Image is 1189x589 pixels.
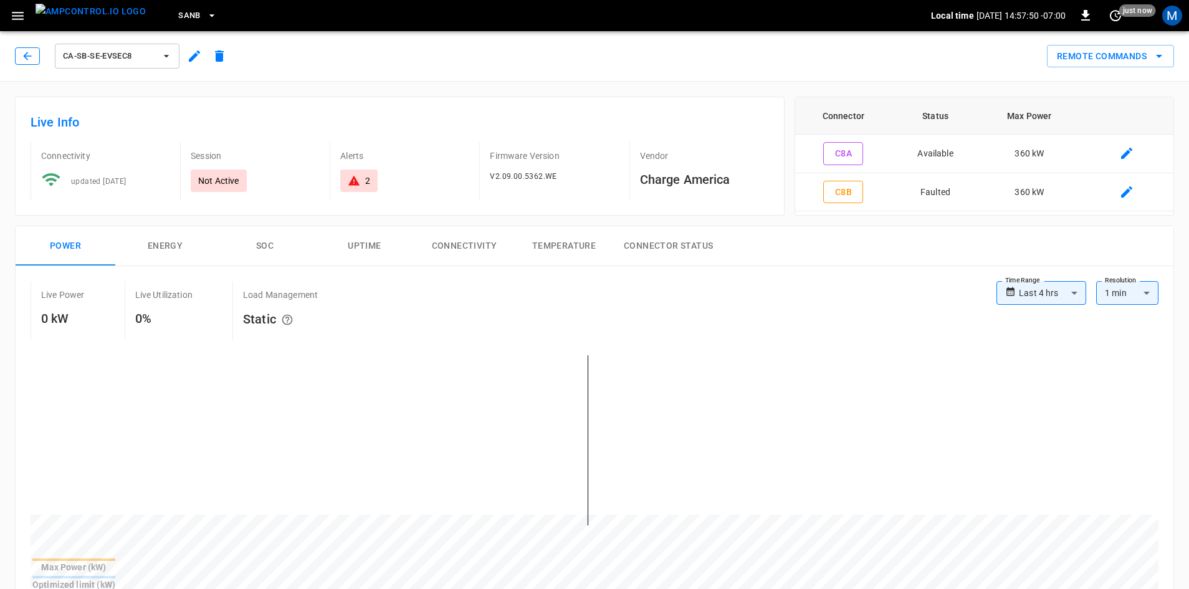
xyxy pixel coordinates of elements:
[16,226,115,266] button: Power
[173,4,222,28] button: SanB
[41,150,170,162] p: Connectivity
[115,226,215,266] button: Energy
[1047,45,1174,68] div: remote commands options
[191,150,320,162] p: Session
[215,226,315,266] button: SOC
[977,9,1066,22] p: [DATE] 14:57:50 -07:00
[1005,275,1040,285] label: Time Range
[1105,6,1125,26] button: set refresh interval
[823,181,863,204] button: C8B
[178,9,201,23] span: SanB
[490,150,619,162] p: Firmware Version
[979,97,1080,135] th: Max Power
[36,4,146,19] img: ampcontrol.io logo
[414,226,514,266] button: Connectivity
[55,44,179,69] button: ca-sb-se-evseC8
[1119,4,1156,17] span: just now
[41,289,85,301] p: Live Power
[892,173,979,212] td: Faulted
[795,97,892,135] th: Connector
[979,135,1080,173] td: 360 kW
[1019,281,1086,305] div: Last 4 hrs
[1162,6,1182,26] div: profile-icon
[640,150,769,162] p: Vendor
[892,97,979,135] th: Status
[640,170,769,189] h6: Charge America
[490,172,556,181] span: V2.09.00.5362.WE
[340,150,469,162] p: Alerts
[71,177,127,186] span: updated [DATE]
[1047,45,1174,68] button: Remote Commands
[795,97,1173,211] table: connector table
[243,289,318,301] p: Load Management
[1096,281,1158,305] div: 1 min
[823,142,863,165] button: C8A
[41,309,85,328] h6: 0 kW
[931,9,974,22] p: Local time
[276,309,298,332] button: The system is using AmpEdge-configured limits for static load managment. Depending on your config...
[979,173,1080,212] td: 360 kW
[63,49,155,64] span: ca-sb-se-evseC8
[31,112,769,132] h6: Live Info
[135,289,193,301] p: Live Utilization
[614,226,723,266] button: Connector Status
[315,226,414,266] button: Uptime
[892,135,979,173] td: Available
[198,175,239,187] p: Not Active
[243,309,318,332] h6: Static
[1105,275,1136,285] label: Resolution
[135,309,193,328] h6: 0%
[365,175,370,187] div: 2
[514,226,614,266] button: Temperature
